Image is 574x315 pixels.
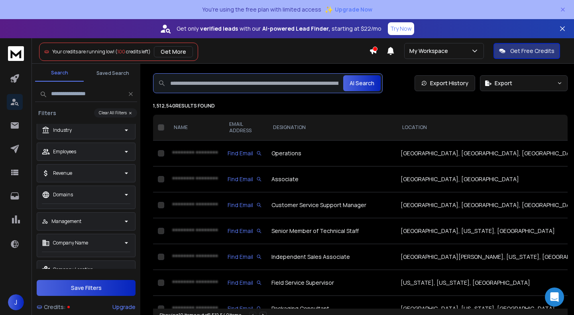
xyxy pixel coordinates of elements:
[388,22,414,35] button: Try Now
[37,299,136,315] a: Credits:Upgrade
[262,25,330,33] strong: AI-powered Lead Finder,
[228,201,262,209] div: Find Email
[202,6,321,14] p: You're using the free plan with limited access
[167,115,223,141] th: NAME
[223,115,267,141] th: EMAIL ADDRESS
[8,294,24,310] button: J
[390,25,412,33] p: Try Now
[112,303,136,311] div: Upgrade
[228,305,262,313] div: Find Email
[510,47,554,55] p: Get Free Credits
[117,48,125,55] span: 100
[200,25,238,33] strong: verified leads
[495,79,512,87] span: Export
[267,270,396,296] td: Field Service Supervisor
[8,46,24,61] img: logo
[53,240,88,246] p: Company Name
[88,65,137,81] button: Saved Search
[37,280,136,296] button: Save Filters
[53,266,93,273] p: Company Location
[35,65,84,82] button: Search
[94,108,137,117] button: Clear All Filters
[267,218,396,244] td: Senior Member of Technical Staff
[228,227,262,235] div: Find Email
[53,127,72,133] p: Industry
[343,75,381,91] button: AI Search
[35,109,59,117] h3: Filters
[52,48,114,55] span: Your credits are running low!
[409,47,451,55] p: My Workspace
[228,175,262,183] div: Find Email
[153,103,568,109] p: 1,512,540 results found
[53,170,72,176] p: Revenue
[228,279,262,287] div: Find Email
[324,4,333,15] span: ✨
[267,192,396,218] td: Customer Service Support Manager
[115,48,151,55] span: ( credits left)
[177,25,381,33] p: Get only with our starting at $22/mo
[545,288,564,307] div: Open Intercom Messenger
[44,303,66,311] span: Credits:
[267,141,396,166] td: Operations
[228,253,262,261] div: Find Email
[53,149,76,155] p: Employees
[267,166,396,192] td: Associate
[267,115,396,141] th: DESIGNATION
[335,6,372,14] span: Upgrade Now
[228,149,262,157] div: Find Email
[154,46,193,57] button: Get More
[415,75,475,91] a: Export History
[493,43,560,59] button: Get Free Credits
[53,192,73,198] p: Domains
[324,2,372,18] button: ✨Upgrade Now
[51,218,81,225] p: Management
[267,244,396,270] td: Independent Sales Associate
